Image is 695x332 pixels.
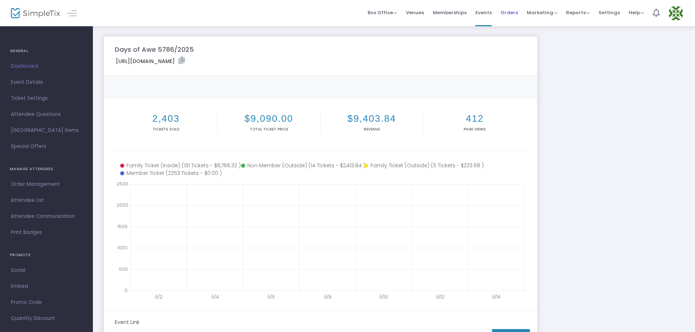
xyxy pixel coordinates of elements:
span: Attendee List [11,196,82,205]
span: Embed [11,282,82,291]
label: [URL][DOMAIN_NAME] [116,57,185,65]
span: Attendee Questions [11,110,82,119]
p: Tickets sold [116,126,216,132]
span: Social [11,266,82,275]
h4: PROMOTE [10,248,83,262]
span: Orders [500,3,518,22]
span: Dashboard [11,62,82,71]
span: Order Management [11,180,82,189]
p: Page Views [425,126,525,132]
text: 9/2 [155,294,162,300]
text: 9/6 [267,294,275,300]
text: 9/4 [211,294,219,300]
span: Help [629,9,644,16]
text: 2500 [117,181,128,187]
m-panel-subtitle: Event Link [115,319,140,326]
text: 9/8 [324,294,331,300]
h2: 2,403 [116,113,216,124]
span: Event Details [11,78,82,87]
h4: GENERAL [10,44,83,58]
span: Print Badges [11,228,82,237]
span: Box Office [368,9,397,16]
span: [GEOGRAPHIC_DATA] Items [11,126,82,135]
text: 500 [119,266,128,272]
text: 0 [125,287,127,293]
span: Venues [406,3,424,22]
span: Quantity Discount [11,314,82,323]
span: Memberships [433,3,467,22]
span: Marketing [527,9,557,16]
text: 9/14 [492,294,500,300]
span: Reports [566,9,590,16]
p: Total Ticket Price [219,126,318,132]
m-panel-title: Days of Awe 5786/2025 [115,44,194,54]
span: Ticket Settings [11,94,82,103]
h2: 412 [425,113,525,124]
span: Settings [598,3,620,22]
span: Promo Code [11,298,82,307]
h2: $9,403.84 [322,113,421,124]
span: Events [475,3,492,22]
text: 9/12 [436,294,444,300]
text: 9/10 [379,294,388,300]
h2: $9,090.00 [219,113,318,124]
span: Attendee Communication [11,212,82,221]
p: Revenue [322,126,421,132]
text: 1500 [117,223,127,230]
h4: MANAGE ATTENDEES [10,162,83,176]
text: 1000 [117,245,127,251]
span: Special Offers [11,142,82,151]
text: 2000 [117,202,128,208]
